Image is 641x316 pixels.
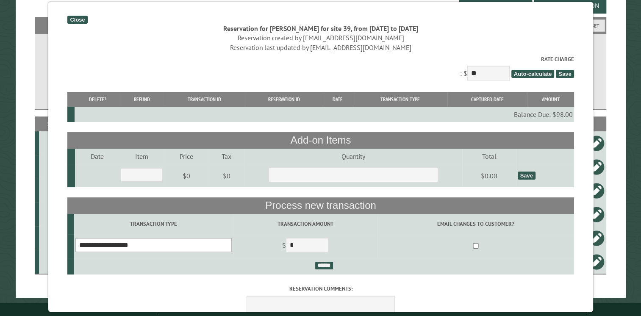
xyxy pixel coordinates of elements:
[164,149,209,164] td: Price
[323,92,352,107] th: Date
[42,234,64,242] div: 38
[67,55,574,83] div: : $
[75,149,119,164] td: Date
[273,307,369,312] small: © Campground Commander LLC. All rights reserved.
[35,17,606,33] h2: Filters
[67,16,87,24] div: Close
[39,116,65,131] th: Site
[379,220,572,228] label: Email changes to customer?
[75,92,120,107] th: Delete?
[447,92,527,107] th: Captured Date
[511,70,554,78] span: Auto-calculate
[209,149,244,164] td: Tax
[556,70,574,78] span: Save
[164,164,209,188] td: $0
[233,234,377,258] td: $
[234,220,376,228] label: Transaction Amount
[462,164,516,188] td: $0.00
[163,92,245,107] th: Transaction ID
[527,92,574,107] th: Amount
[67,197,574,213] th: Process new transaction
[42,139,64,147] div: 52
[517,172,535,180] div: Save
[120,92,163,107] th: Refund
[245,92,323,107] th: Reservation ID
[42,163,64,171] div: 61
[75,220,232,228] label: Transaction Type
[67,33,574,42] div: Reservation created by [EMAIL_ADDRESS][DOMAIN_NAME]
[75,107,574,122] td: Balance Due: $98.00
[209,164,244,188] td: $0
[462,149,516,164] td: Total
[42,258,64,266] div: 39
[67,55,574,63] label: Rate Charge
[244,149,462,164] td: Quantity
[119,149,164,164] td: Item
[67,24,574,33] div: Reservation for [PERSON_NAME] for site 39, from [DATE] to [DATE]
[67,43,574,52] div: Reservation last updated by [EMAIL_ADDRESS][DOMAIN_NAME]
[67,132,574,148] th: Add-on Items
[67,285,574,293] label: Reservation comments:
[42,210,64,219] div: 65
[352,92,447,107] th: Transaction Type
[42,186,64,195] div: 55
